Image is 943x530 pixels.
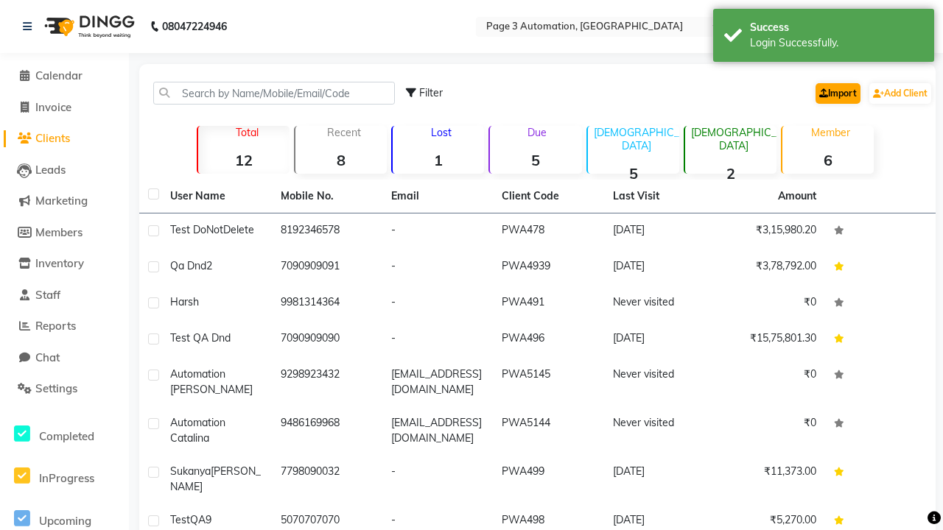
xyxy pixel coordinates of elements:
span: Automation Catalina [170,416,225,445]
span: Harsh [170,295,199,308]
th: Amount [769,180,825,213]
span: Staff [35,288,60,302]
b: 08047224946 [162,6,227,47]
span: Upcoming [39,514,91,528]
td: Never visited [604,358,715,406]
td: 9298923432 [272,358,382,406]
td: [DATE] [604,213,715,250]
td: [EMAIL_ADDRESS][DOMAIN_NAME] [382,406,493,455]
span: Test QA Dnd [170,331,231,344]
span: Settings [35,381,77,395]
span: Filter [419,86,443,99]
a: Import [816,83,860,104]
span: Test DoNotDelete [170,223,254,236]
span: Invoice [35,100,71,114]
th: Mobile No. [272,180,382,213]
a: Reports [4,318,125,335]
p: Due [493,126,581,139]
a: Members [4,225,125,241]
span: QA9 [190,513,211,526]
td: - [382,250,493,286]
td: - [382,213,493,250]
a: Calendar [4,68,125,85]
td: PWA478 [493,213,603,250]
div: Success [750,20,923,35]
a: Add Client [869,83,931,104]
a: Chat [4,350,125,367]
a: Staff [4,287,125,304]
span: Members [35,225,83,239]
td: PWA499 [493,455,603,504]
p: Lost [399,126,484,139]
strong: 6 [782,151,874,169]
th: Last Visit [604,180,715,213]
strong: 8 [295,151,387,169]
td: PWA5144 [493,406,603,455]
a: Clients [4,130,125,147]
td: 8192346578 [272,213,382,250]
th: Email [382,180,493,213]
td: ₹15,75,801.30 [715,322,825,358]
span: Leads [35,163,66,177]
a: Leads [4,162,125,179]
td: Never visited [604,406,715,455]
img: logo [38,6,139,47]
td: PWA496 [493,322,603,358]
td: 7090909091 [272,250,382,286]
strong: 1 [393,151,484,169]
span: Test [170,513,190,526]
td: [DATE] [604,322,715,358]
td: ₹3,78,792.00 [715,250,825,286]
td: PWA491 [493,286,603,322]
strong: 5 [588,164,679,183]
input: Search by Name/Mobile/Email/Code [153,82,395,105]
span: Completed [39,429,94,443]
a: Marketing [4,193,125,210]
td: ₹11,373.00 [715,455,825,504]
p: [DEMOGRAPHIC_DATA] [691,126,777,152]
p: [DEMOGRAPHIC_DATA] [594,126,679,152]
strong: 12 [198,151,290,169]
p: Recent [301,126,387,139]
p: Member [788,126,874,139]
td: ₹0 [715,286,825,322]
span: InProgress [39,471,94,485]
div: Login Successfully. [750,35,923,51]
td: 7798090032 [272,455,382,504]
th: Client Code [493,180,603,213]
td: 9486169968 [272,406,382,455]
span: Sukanya [170,464,211,478]
td: PWA4939 [493,250,603,286]
a: Settings [4,381,125,397]
span: Automation [PERSON_NAME] [170,367,253,396]
strong: 5 [490,151,581,169]
td: 7090909090 [272,322,382,358]
strong: 2 [685,164,777,183]
a: Invoice [4,99,125,116]
span: Marketing [35,194,88,208]
td: [EMAIL_ADDRESS][DOMAIN_NAME] [382,358,493,406]
td: ₹3,15,980.20 [715,213,825,250]
td: PWA5145 [493,358,603,406]
span: Chat [35,350,60,364]
td: ₹0 [715,406,825,455]
span: Clients [35,131,70,145]
span: Reports [35,319,76,333]
span: Qa Dnd2 [170,259,212,272]
span: Inventory [35,256,84,270]
td: [DATE] [604,455,715,504]
td: ₹0 [715,358,825,406]
span: Calendar [35,68,83,82]
a: Inventory [4,255,125,272]
td: Never visited [604,286,715,322]
p: Total [204,126,290,139]
td: - [382,322,493,358]
span: [PERSON_NAME] [170,464,261,493]
td: - [382,455,493,504]
td: 9981314364 [272,286,382,322]
td: - [382,286,493,322]
th: User Name [161,180,272,213]
td: [DATE] [604,250,715,286]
